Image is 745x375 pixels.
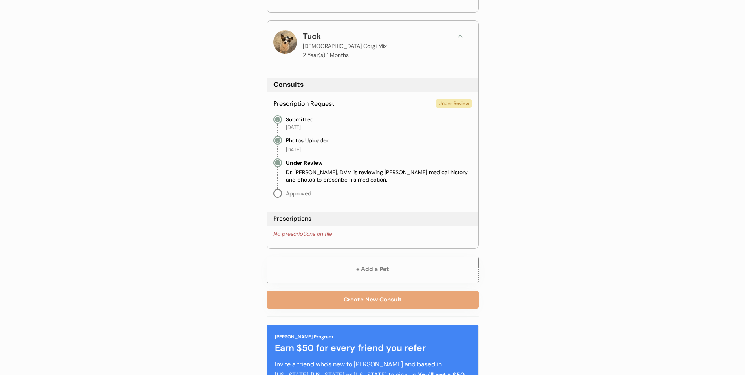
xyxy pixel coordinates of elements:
div: Under Review [286,158,322,167]
div: [DATE] [286,146,301,153]
div: Submitted [286,115,314,124]
div: Tuck [303,30,332,42]
p: 2 Year(s) 1 Months [303,52,349,58]
div: Consults [273,80,304,90]
button: + Add a Pet [267,257,479,283]
div: [DEMOGRAPHIC_DATA] Corgi Mix [303,42,387,50]
div: Prescription Request [273,99,334,108]
button: Create New Consult [267,291,479,309]
div: Prescriptions [273,215,311,223]
div: Photos Uploaded [286,136,330,145]
div: Approved [286,189,311,198]
div: [PERSON_NAME] Program [275,333,333,340]
div: Under Review [436,99,472,108]
div: No prescriptions on file [273,230,332,238]
div: Dr. [PERSON_NAME], DVM is reviewing [PERSON_NAME] medical history and photos to prescribe his med... [286,169,472,184]
div: Earn $50 for every friend you refer [275,341,470,355]
div: [DATE] [286,124,301,131]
